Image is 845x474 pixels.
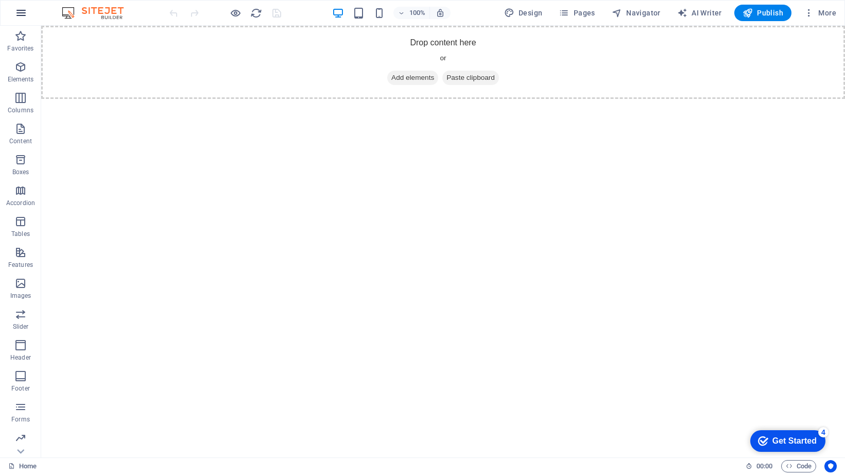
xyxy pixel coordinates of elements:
[229,7,242,19] button: Click here to leave preview mode and continue editing
[677,8,722,18] span: AI Writer
[746,460,773,472] h6: Session time
[612,8,661,18] span: Navigator
[8,261,33,269] p: Features
[8,460,37,472] a: Click to cancel selection. Double-click to open Pages
[11,415,30,424] p: Forms
[409,7,425,19] h6: 100%
[250,7,262,19] i: Reload page
[10,353,31,362] p: Header
[8,75,34,83] p: Elements
[30,11,75,21] div: Get Started
[504,8,543,18] span: Design
[11,384,30,393] p: Footer
[8,106,33,114] p: Columns
[7,44,33,53] p: Favorites
[8,5,83,27] div: Get Started 4 items remaining, 20% complete
[804,8,836,18] span: More
[436,8,445,18] i: On resize automatically adjust zoom level to fit chosen device.
[743,8,783,18] span: Publish
[500,5,547,21] button: Design
[59,7,136,19] img: Editor Logo
[250,7,262,19] button: reload
[9,137,32,145] p: Content
[401,45,458,59] span: Paste clipboard
[10,292,31,300] p: Images
[346,45,397,59] span: Add elements
[500,5,547,21] div: Design (Ctrl+Alt+Y)
[13,323,29,331] p: Slider
[756,460,772,472] span: 00 00
[824,460,837,472] button: Usercentrics
[393,7,430,19] button: 100%
[764,462,765,470] span: :
[12,168,29,176] p: Boxes
[559,8,595,18] span: Pages
[786,460,812,472] span: Code
[800,5,840,21] button: More
[608,5,665,21] button: Navigator
[781,460,816,472] button: Code
[76,2,87,12] div: 4
[673,5,726,21] button: AI Writer
[11,230,30,238] p: Tables
[6,199,35,207] p: Accordion
[555,5,599,21] button: Pages
[734,5,791,21] button: Publish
